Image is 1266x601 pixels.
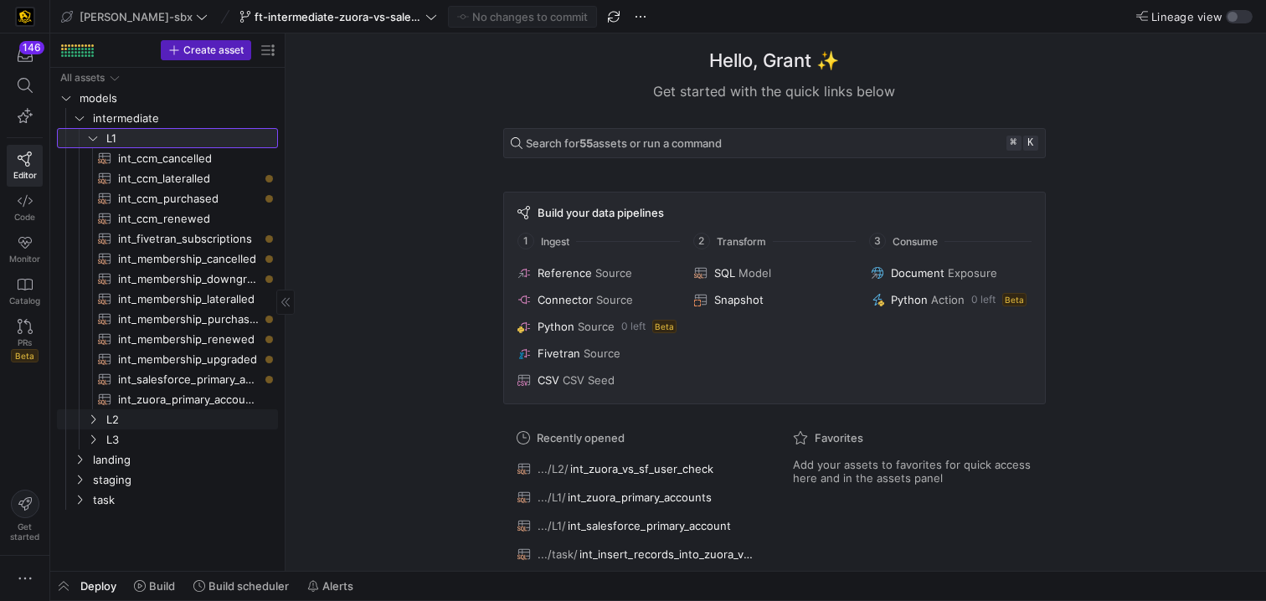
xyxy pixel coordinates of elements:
[691,290,857,310] button: Snapshot
[93,491,275,510] span: task
[57,88,278,108] div: Press SPACE to select this row.
[11,349,39,362] span: Beta
[118,229,259,249] span: int_fivetran_subscriptions​​​​​​​​​​
[538,266,592,280] span: Reference
[57,490,278,510] div: Press SPACE to select this row.
[57,389,278,409] div: Press SPACE to select this row.
[503,81,1046,101] div: Get started with the quick links below
[57,349,278,369] a: int_membership_upgraded​​​​​​​​​​
[815,431,863,444] span: Favorites
[514,316,681,336] button: PythonSource0 leftBeta
[118,330,259,349] span: int_membership_renewed​​​​​​​​​​
[19,41,44,54] div: 146
[7,145,43,187] a: Editor
[57,389,278,409] a: int_zuora_primary_accounts​​​​​​​​​​
[514,370,681,390] button: CSVCSV Seed
[691,263,857,283] button: SQLModel
[514,263,681,283] button: ReferenceSource
[57,429,278,449] div: Press SPACE to select this row.
[709,47,839,74] h1: Hello, Grant ✨
[652,320,677,333] span: Beta
[118,169,259,188] span: int_ccm_lateralled​​​​​​​​​​
[235,6,441,28] button: ft-intermediate-zuora-vs-salesforce-08052025
[57,449,278,470] div: Press SPACE to select this row.
[514,343,681,363] button: FivetranSource
[7,483,43,548] button: Getstarted
[57,309,278,329] a: int_membership_purchased​​​​​​​​​​
[106,410,275,429] span: L2
[57,6,212,28] button: [PERSON_NAME]-sbx
[57,289,278,309] a: int_membership_lateralled​​​​​​​​​​
[538,519,566,532] span: .../L1/
[738,266,771,280] span: Model
[60,72,105,84] div: All assets
[948,266,997,280] span: Exposure
[1006,136,1022,151] kbd: ⌘
[126,572,183,600] button: Build
[971,294,996,306] span: 0 left
[568,491,712,504] span: int_zuora_primary_accounts
[93,450,275,470] span: landing
[595,266,632,280] span: Source
[7,3,43,31] a: https://storage.googleapis.com/y42-prod-data-exchange/images/uAsz27BndGEK0hZWDFeOjoxA7jCwgK9jE472...
[513,515,759,537] button: .../L1/int_salesforce_primary_account
[118,310,259,329] span: int_membership_purchased​​​​​​​​​​
[57,148,278,168] a: int_ccm_cancelled​​​​​​​​​​
[93,109,275,128] span: intermediate
[596,293,633,306] span: Source
[57,309,278,329] div: Press SPACE to select this row.
[57,148,278,168] div: Press SPACE to select this row.
[57,188,278,208] div: Press SPACE to select this row.
[7,312,43,369] a: PRsBeta
[322,579,353,593] span: Alerts
[9,254,40,264] span: Monitor
[10,521,39,542] span: Get started
[80,579,116,593] span: Deploy
[538,462,569,475] span: .../L2/
[93,470,275,490] span: staging
[57,349,278,369] div: Press SPACE to select this row.
[891,266,944,280] span: Document
[118,390,259,409] span: int_zuora_primary_accounts​​​​​​​​​​
[57,229,278,249] div: Press SPACE to select this row.
[118,249,259,269] span: int_membership_cancelled​​​​​​​​​​
[514,290,681,310] button: ConnectorSource
[7,229,43,270] a: Monitor
[13,170,37,180] span: Editor
[538,491,566,504] span: .../L1/
[57,409,278,429] div: Press SPACE to select this row.
[538,320,574,333] span: Python
[513,486,759,508] button: .../L1/int_zuora_primary_accounts
[57,470,278,490] div: Press SPACE to select this row.
[57,188,278,208] a: int_ccm_purchased​​​​​​​​​​
[80,89,275,108] span: models
[57,269,278,289] div: Press SPACE to select this row.
[714,266,735,280] span: SQL
[579,547,755,561] span: int_insert_records_into_zuora_vs_salesforce
[57,249,278,269] a: int_membership_cancelled​​​​​​​​​​
[57,369,278,389] div: Press SPACE to select this row.
[80,10,193,23] span: [PERSON_NAME]-sbx
[579,136,593,150] strong: 55
[57,289,278,309] div: Press SPACE to select this row.
[9,295,40,306] span: Catalog
[57,168,278,188] div: Press SPACE to select this row.
[570,462,713,475] span: int_zuora_vs_sf_user_check
[568,519,731,532] span: int_salesforce_primary_account
[57,329,278,349] a: int_membership_renewed​​​​​​​​​​
[57,208,278,229] div: Press SPACE to select this row.
[7,270,43,312] a: Catalog
[793,458,1032,485] span: Add your assets to favorites for quick access here and in the assets panel
[118,290,259,309] span: int_membership_lateralled​​​​​​​​​​
[537,431,625,444] span: Recently opened
[118,350,259,369] span: int_membership_upgraded​​​​​​​​​​
[14,212,35,222] span: Code
[300,572,361,600] button: Alerts
[891,293,928,306] span: Python
[106,129,275,148] span: L1
[57,168,278,188] a: int_ccm_lateralled​​​​​​​​​​
[621,321,646,332] span: 0 left
[106,430,275,449] span: L3
[118,209,259,229] span: int_ccm_renewed​​​​​​​​​​
[503,128,1046,158] button: Search for55assets or run a command⌘k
